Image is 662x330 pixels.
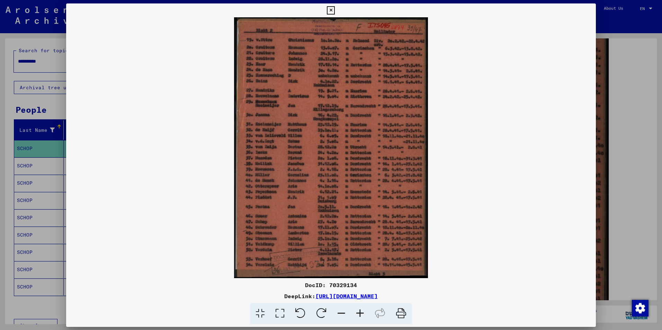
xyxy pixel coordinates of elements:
[66,17,596,278] img: 001.jpg
[66,281,596,289] div: DocID: 70329134
[632,300,648,317] img: Change consent
[315,293,378,300] a: [URL][DOMAIN_NAME]
[632,300,648,316] div: Change consent
[66,292,596,300] div: DeepLink:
